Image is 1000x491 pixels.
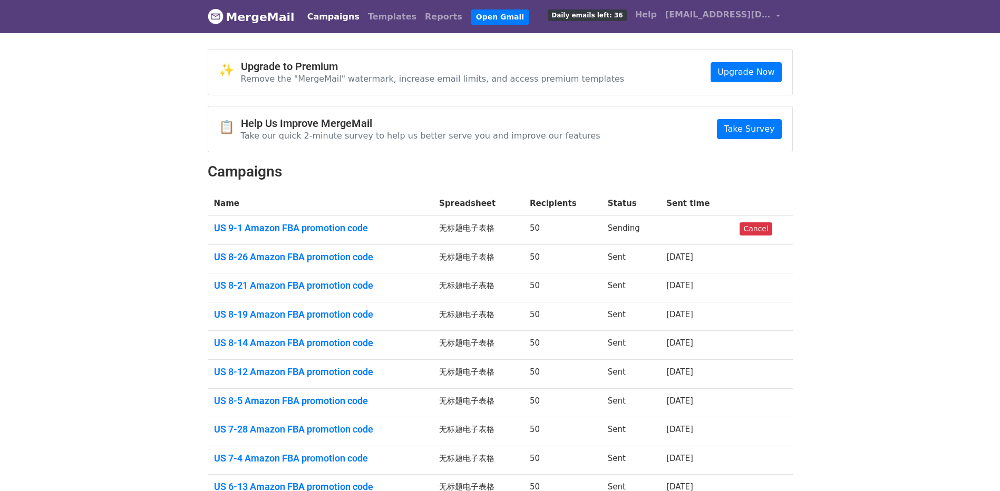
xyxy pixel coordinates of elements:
[433,273,523,302] td: 无标题电子表格
[601,417,660,446] td: Sent
[548,9,626,21] span: Daily emails left: 36
[601,302,660,331] td: Sent
[523,360,601,389] td: 50
[433,360,523,389] td: 无标题电子表格
[208,191,433,216] th: Name
[433,388,523,417] td: 无标题电子表格
[219,63,241,78] span: ✨
[421,6,467,27] a: Reports
[523,446,601,475] td: 50
[601,273,660,302] td: Sent
[666,281,693,290] a: [DATE]
[433,302,523,331] td: 无标题电子表格
[631,4,661,25] a: Help
[666,367,693,377] a: [DATE]
[364,6,421,27] a: Templates
[523,388,601,417] td: 50
[523,273,601,302] td: 50
[241,117,600,130] h4: Help Us Improve MergeMail
[433,446,523,475] td: 无标题电子表格
[214,366,427,378] a: US 8-12 Amazon FBA promotion code
[214,280,427,291] a: US 8-21 Amazon FBA promotion code
[543,4,630,25] a: Daily emails left: 36
[601,360,660,389] td: Sent
[523,244,601,273] td: 50
[717,119,781,139] a: Take Survey
[660,191,733,216] th: Sent time
[601,244,660,273] td: Sent
[666,310,693,319] a: [DATE]
[214,395,427,407] a: US 8-5 Amazon FBA promotion code
[214,337,427,349] a: US 8-14 Amazon FBA promotion code
[219,120,241,135] span: 📋
[666,396,693,406] a: [DATE]
[303,6,364,27] a: Campaigns
[214,222,427,234] a: US 9-1 Amazon FBA promotion code
[523,191,601,216] th: Recipients
[601,388,660,417] td: Sent
[214,251,427,263] a: US 8-26 Amazon FBA promotion code
[601,191,660,216] th: Status
[241,130,600,141] p: Take our quick 2-minute survey to help us better serve you and improve our features
[433,216,523,245] td: 无标题电子表格
[208,163,793,181] h2: Campaigns
[523,302,601,331] td: 50
[740,222,772,235] a: Cancel
[523,417,601,446] td: 50
[711,62,781,82] a: Upgrade Now
[214,424,427,435] a: US 7-28 Amazon FBA promotion code
[433,244,523,273] td: 无标题电子表格
[666,454,693,463] a: [DATE]
[208,8,224,24] img: MergeMail logo
[241,60,625,73] h4: Upgrade to Premium
[523,216,601,245] td: 50
[523,331,601,360] td: 50
[661,4,784,29] a: [EMAIL_ADDRESS][DOMAIN_NAME]
[433,331,523,360] td: 无标题电子表格
[601,446,660,475] td: Sent
[665,8,771,21] span: [EMAIL_ADDRESS][DOMAIN_NAME]
[471,9,529,25] a: Open Gmail
[433,191,523,216] th: Spreadsheet
[214,453,427,464] a: US 7-4 Amazon FBA promotion code
[666,425,693,434] a: [DATE]
[666,338,693,348] a: [DATE]
[208,6,295,28] a: MergeMail
[601,216,660,245] td: Sending
[241,73,625,84] p: Remove the "MergeMail" watermark, increase email limits, and access premium templates
[601,331,660,360] td: Sent
[214,309,427,320] a: US 8-19 Amazon FBA promotion code
[433,417,523,446] td: 无标题电子表格
[666,252,693,262] a: [DATE]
